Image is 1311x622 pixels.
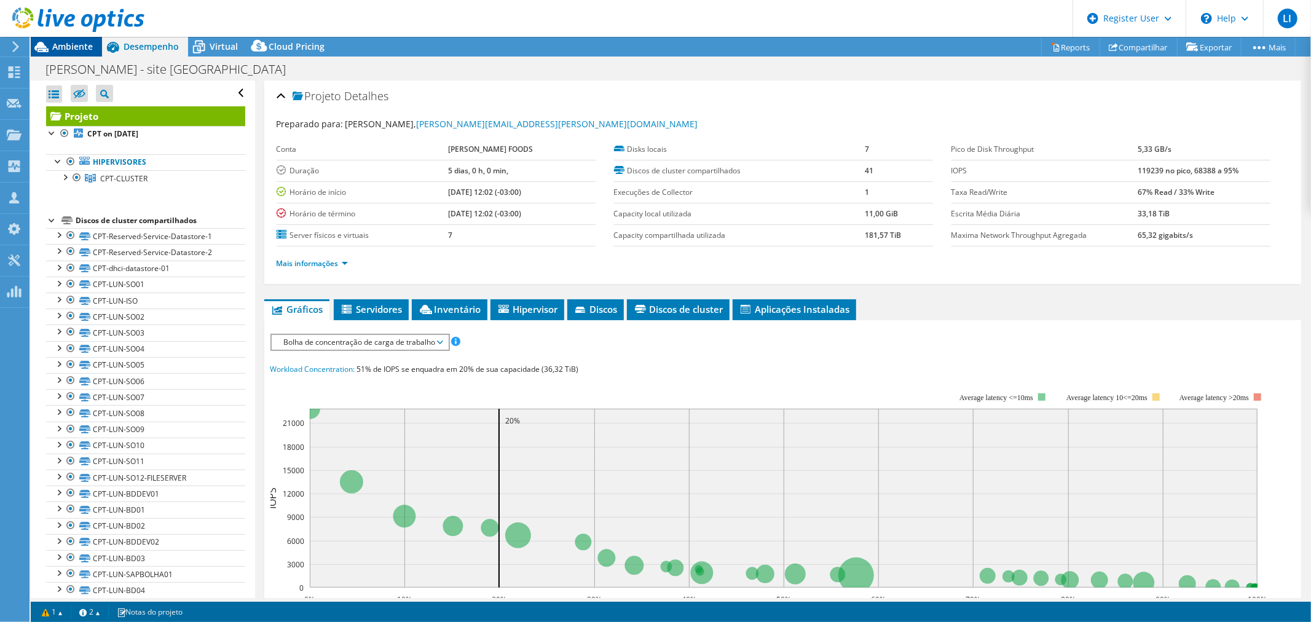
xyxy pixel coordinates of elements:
[865,208,898,219] b: 11,00 GiB
[1041,37,1100,57] a: Reports
[283,489,304,499] text: 12000
[40,63,305,76] h1: [PERSON_NAME] - site [GEOGRAPHIC_DATA]
[1177,37,1242,57] a: Exportar
[682,594,696,605] text: 40%
[46,154,245,170] a: Hipervisores
[277,143,449,155] label: Conta
[417,118,698,130] a: [PERSON_NAME][EMAIL_ADDRESS][PERSON_NAME][DOMAIN_NAME]
[46,534,245,550] a: CPT-LUN-BDDEV02
[1138,144,1171,154] b: 5,33 GB/s
[100,173,148,184] span: CPT-CLUSTER
[1278,9,1297,28] span: LI
[287,559,304,570] text: 3000
[46,438,245,454] a: CPT-LUN-SO10
[270,364,355,374] span: Workload Concentration:
[397,594,412,605] text: 10%
[277,165,449,177] label: Duração
[1066,393,1148,402] tspan: Average latency 10<=20ms
[293,90,342,103] span: Projeto
[614,208,865,220] label: Capacity local utilizada
[1138,208,1170,219] b: 33,18 TiB
[76,213,245,228] div: Discos de cluster compartilhados
[46,566,245,582] a: CPT-LUN-SAPBOLHA01
[46,244,245,260] a: CPT-Reserved-Service-Datastore-2
[287,512,304,522] text: 9000
[287,536,304,546] text: 6000
[71,604,109,620] a: 2
[1201,13,1212,24] svg: \n
[1138,187,1215,197] b: 67% Read / 33% Write
[277,118,344,130] label: Preparado para:
[46,357,245,373] a: CPT-LUN-SO05
[87,128,138,139] b: CPT on [DATE]
[739,303,850,315] span: Aplicações Instaladas
[277,229,449,242] label: Server físicos e virtuais
[46,126,245,142] a: CPT on [DATE]
[1100,37,1178,57] a: Compartilhar
[283,418,304,428] text: 21000
[951,143,1138,155] label: Pico de Disk Throughput
[46,341,245,357] a: CPT-LUN-SO04
[108,604,191,620] a: Notas do projeto
[46,293,245,309] a: CPT-LUN-ISO
[46,422,245,438] a: CPT-LUN-SO09
[46,106,245,126] a: Projeto
[33,604,71,620] a: 1
[492,594,506,605] text: 20%
[951,208,1138,220] label: Escrita Média Diária
[46,261,245,277] a: CPT-dhci-datastore-01
[614,229,865,242] label: Capacity compartilhada utilizada
[283,465,304,476] text: 15000
[46,405,245,421] a: CPT-LUN-SO08
[865,187,869,197] b: 1
[345,89,389,103] span: Detalhes
[270,303,323,315] span: Gráficos
[497,303,558,315] span: Hipervisor
[448,230,452,240] b: 7
[966,594,980,605] text: 70%
[277,208,449,220] label: Horário de término
[46,277,245,293] a: CPT-LUN-SO01
[633,303,723,315] span: Discos de cluster
[52,41,93,52] span: Ambiente
[357,364,579,374] span: 51% de IOPS se enquadra em 20% de sua capacidade (36,32 TiB)
[1241,37,1296,57] a: Mais
[299,583,304,593] text: 0
[46,502,245,518] a: CPT-LUN-BD01
[951,229,1138,242] label: Maxima Network Throughput Agregada
[46,309,245,325] a: CPT-LUN-SO02
[951,186,1138,199] label: Taxa Read/Write
[448,144,533,154] b: [PERSON_NAME] FOODS
[277,186,449,199] label: Horário de início
[46,325,245,341] a: CPT-LUN-SO03
[871,594,886,605] text: 60%
[587,594,602,605] text: 30%
[448,208,521,219] b: [DATE] 12:02 (-03:00)
[865,230,901,240] b: 181,57 TiB
[340,303,403,315] span: Servidores
[418,303,481,315] span: Inventário
[46,582,245,598] a: CPT-LUN-BD04
[46,470,245,486] a: CPT-LUN-SO12-FILESERVER
[776,594,791,605] text: 50%
[278,335,442,350] span: Bolha de concentração de carga de trabalho
[1248,594,1267,605] text: 100%
[448,165,508,176] b: 5 dias, 0 h, 0 min,
[573,303,618,315] span: Discos
[283,442,304,452] text: 18000
[1138,165,1238,176] b: 119239 no pico, 68388 a 95%
[46,550,245,566] a: CPT-LUN-BD03
[46,454,245,470] a: CPT-LUN-SO11
[1155,594,1170,605] text: 90%
[46,170,245,186] a: CPT-CLUSTER
[46,486,245,502] a: CPT-LUN-BDDEV01
[269,41,325,52] span: Cloud Pricing
[345,118,698,130] span: [PERSON_NAME],
[614,186,865,199] label: Execuções de Collector
[46,389,245,405] a: CPT-LUN-SO07
[266,487,279,509] text: IOPS
[614,165,865,177] label: Discos de cluster compartilhados
[1138,230,1193,240] b: 65,32 gigabits/s
[1061,594,1076,605] text: 80%
[865,144,869,154] b: 7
